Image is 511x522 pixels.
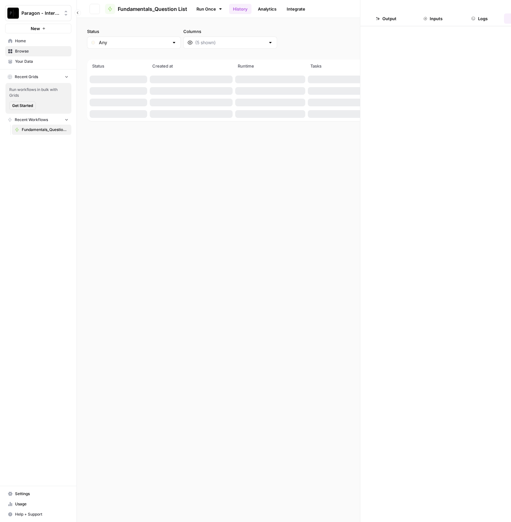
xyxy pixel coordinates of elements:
[5,5,71,21] button: Workspace: Paragon - Internal Usage
[15,38,68,44] span: Home
[15,491,68,497] span: Settings
[411,13,455,24] button: Inputs
[22,127,68,133] span: Fundamentals_Question List
[5,72,71,82] button: Recent Grids
[5,509,71,519] button: Help + Support
[5,24,71,33] button: New
[88,60,148,74] th: Status
[229,4,252,14] a: History
[31,25,40,32] span: New
[12,125,71,135] a: Fundamentals_Question List
[5,499,71,509] a: Usage
[5,56,71,67] a: Your Data
[9,102,36,110] button: Get Started
[118,5,187,13] span: Fundamentals_Question List
[21,10,60,16] span: Paragon - Internal Usage
[148,60,234,74] th: Created at
[5,36,71,46] a: Home
[195,39,265,46] input: (5 shown)
[254,4,280,14] a: Analytics
[192,4,227,14] a: Run Once
[15,48,68,54] span: Browse
[7,7,19,19] img: Paragon - Internal Usage Logo
[307,60,364,74] th: Tasks
[99,39,169,46] input: Any
[12,103,33,109] span: Get Started
[364,13,408,24] button: Output
[458,13,502,24] button: Logs
[234,60,307,74] th: Runtime
[5,489,71,499] a: Settings
[15,74,38,80] span: Recent Grids
[9,87,68,98] span: Run workflows in bulk with Grids
[15,501,68,507] span: Usage
[105,4,187,14] a: Fundamentals_Question List
[15,511,68,517] span: Help + Support
[15,117,48,123] span: Recent Workflows
[283,4,309,14] a: Integrate
[183,28,277,35] label: Columns
[5,115,71,125] button: Recent Workflows
[5,46,71,56] a: Browse
[87,28,181,35] label: Status
[15,59,68,64] span: Your Data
